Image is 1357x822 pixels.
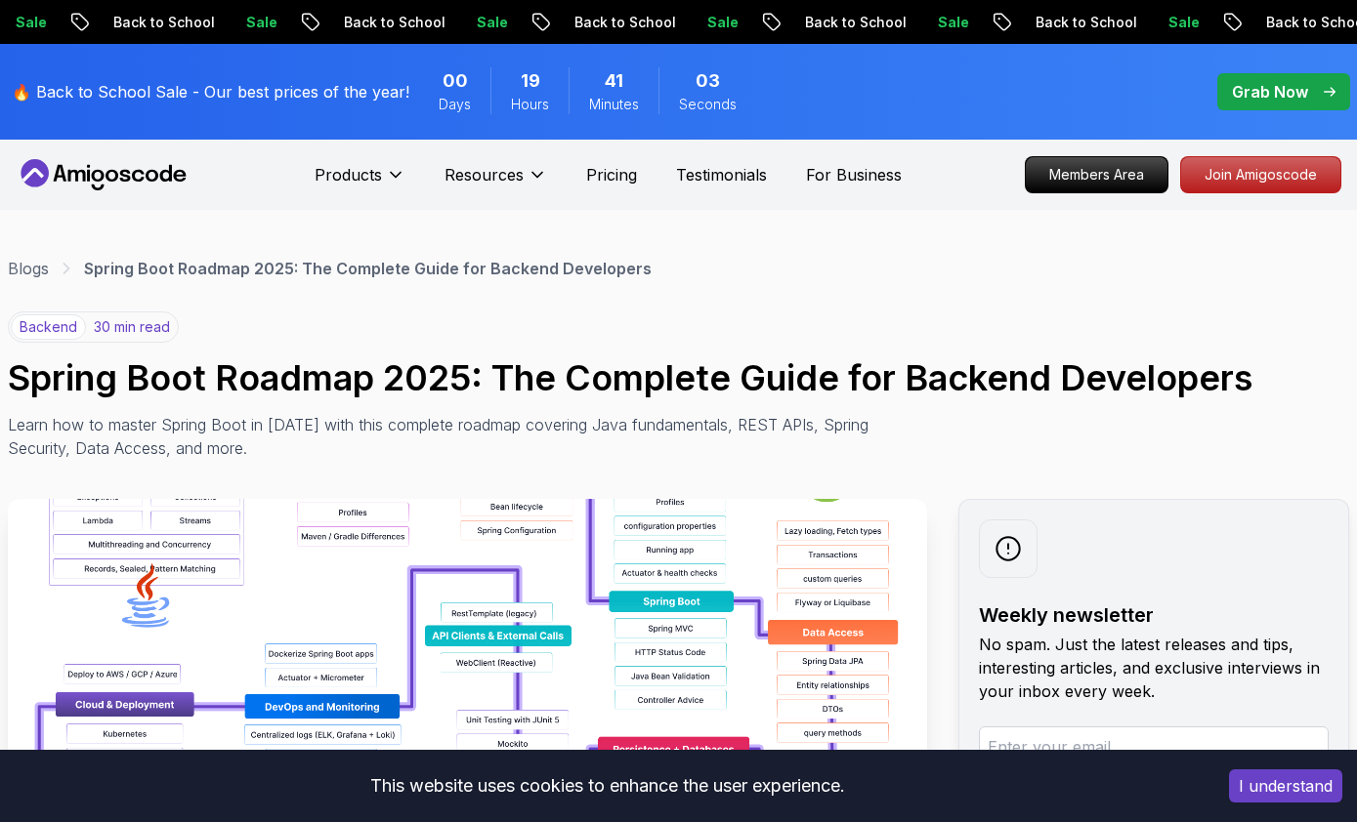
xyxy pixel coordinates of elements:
[445,163,547,202] button: Resources
[605,67,623,95] span: 41 Minutes
[1019,13,1152,32] p: Back to School
[1232,80,1308,103] p: Grab Now
[97,13,230,32] p: Back to School
[84,257,652,280] p: Spring Boot Roadmap 2025: The Complete Guide for Backend Developers
[12,80,409,103] p: 🔥 Back to School Sale - Our best prices of the year!
[8,413,883,460] p: Learn how to master Spring Boot in [DATE] with this complete roadmap covering Java fundamentals, ...
[8,358,1349,397] h1: Spring Boot Roadmap 2025: The Complete Guide for Backend Developers
[558,13,691,32] p: Back to School
[94,317,170,337] p: 30 min read
[11,314,86,340] p: backend
[979,633,1329,703] p: No spam. Just the latest releases and tips, interesting articles, and exclusive interviews in you...
[691,13,753,32] p: Sale
[788,13,921,32] p: Back to School
[696,67,720,95] span: 3 Seconds
[806,163,902,186] a: For Business
[511,95,549,114] span: Hours
[443,67,468,95] span: 0 Days
[1181,157,1340,192] p: Join Amigoscode
[676,163,767,186] a: Testimonials
[979,601,1329,629] h2: Weekly newsletter
[921,13,984,32] p: Sale
[979,726,1329,767] input: Enter your email
[327,13,460,32] p: Back to School
[8,257,49,280] a: Blogs
[439,95,471,114] span: Days
[589,95,639,114] span: Minutes
[1026,157,1167,192] p: Members Area
[15,764,1200,807] div: This website uses cookies to enhance the user experience.
[315,163,405,202] button: Products
[521,67,540,95] span: 19 Hours
[1025,156,1168,193] a: Members Area
[315,163,382,186] p: Products
[445,163,524,186] p: Resources
[230,13,292,32] p: Sale
[679,95,737,114] span: Seconds
[586,163,637,186] a: Pricing
[460,13,523,32] p: Sale
[1229,769,1342,802] button: Accept cookies
[1180,156,1341,193] a: Join Amigoscode
[1152,13,1214,32] p: Sale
